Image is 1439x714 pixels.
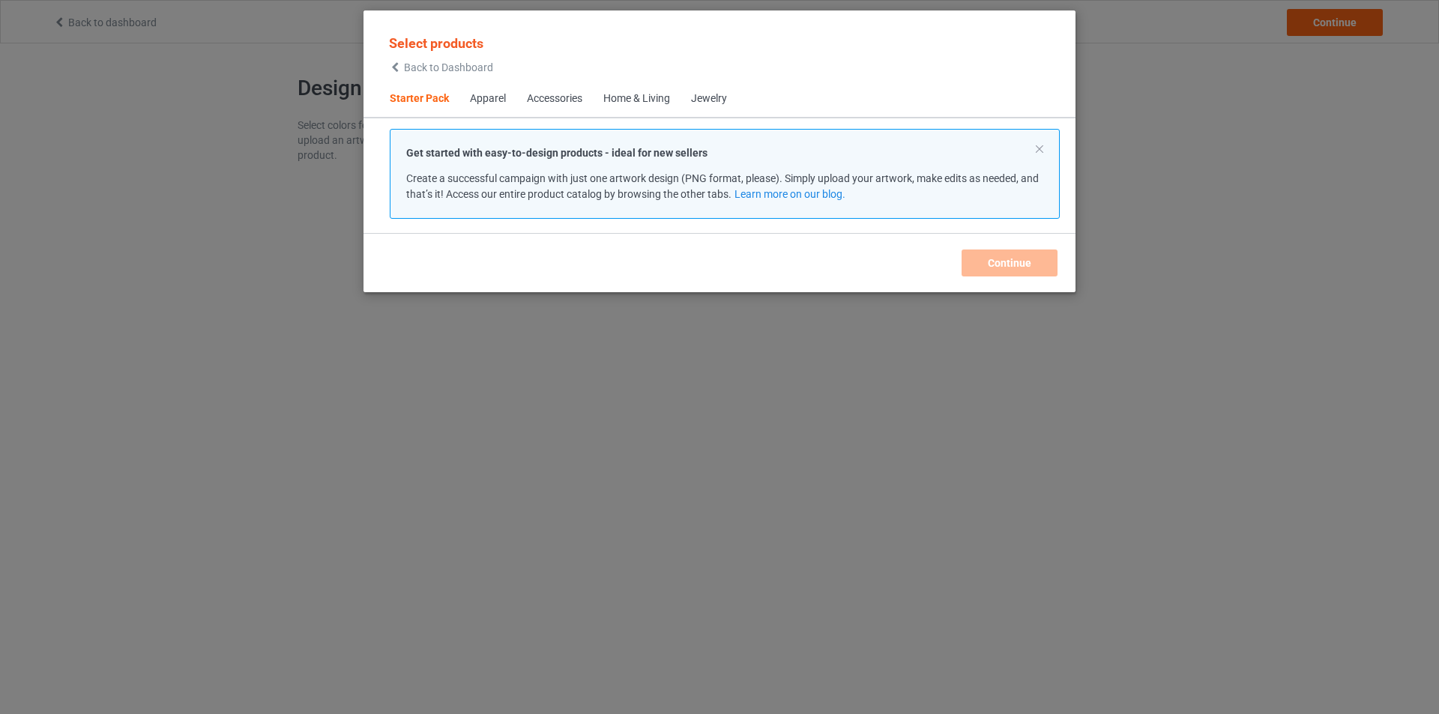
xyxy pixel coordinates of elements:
div: Accessories [527,91,582,106]
span: Select products [389,35,483,51]
div: Apparel [470,91,506,106]
span: Create a successful campaign with just one artwork design (PNG format, please). Simply upload you... [406,172,1039,200]
strong: Get started with easy-to-design products - ideal for new sellers [406,147,708,159]
div: Home & Living [603,91,670,106]
a: Learn more on our blog. [734,188,845,200]
div: Jewelry [691,91,727,106]
span: Back to Dashboard [404,61,493,73]
span: Starter Pack [379,81,459,117]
